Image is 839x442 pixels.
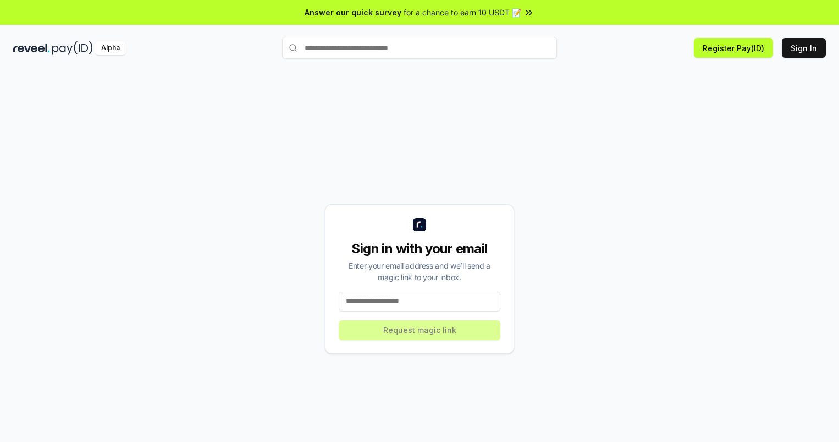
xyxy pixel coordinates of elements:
img: reveel_dark [13,41,50,55]
span: for a chance to earn 10 USDT 📝 [404,7,521,18]
span: Answer our quick survey [305,7,401,18]
div: Alpha [95,41,126,55]
button: Register Pay(ID) [694,38,773,58]
div: Enter your email address and we’ll send a magic link to your inbox. [339,260,500,283]
img: pay_id [52,41,93,55]
div: Sign in with your email [339,240,500,258]
button: Sign In [782,38,826,58]
img: logo_small [413,218,426,231]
